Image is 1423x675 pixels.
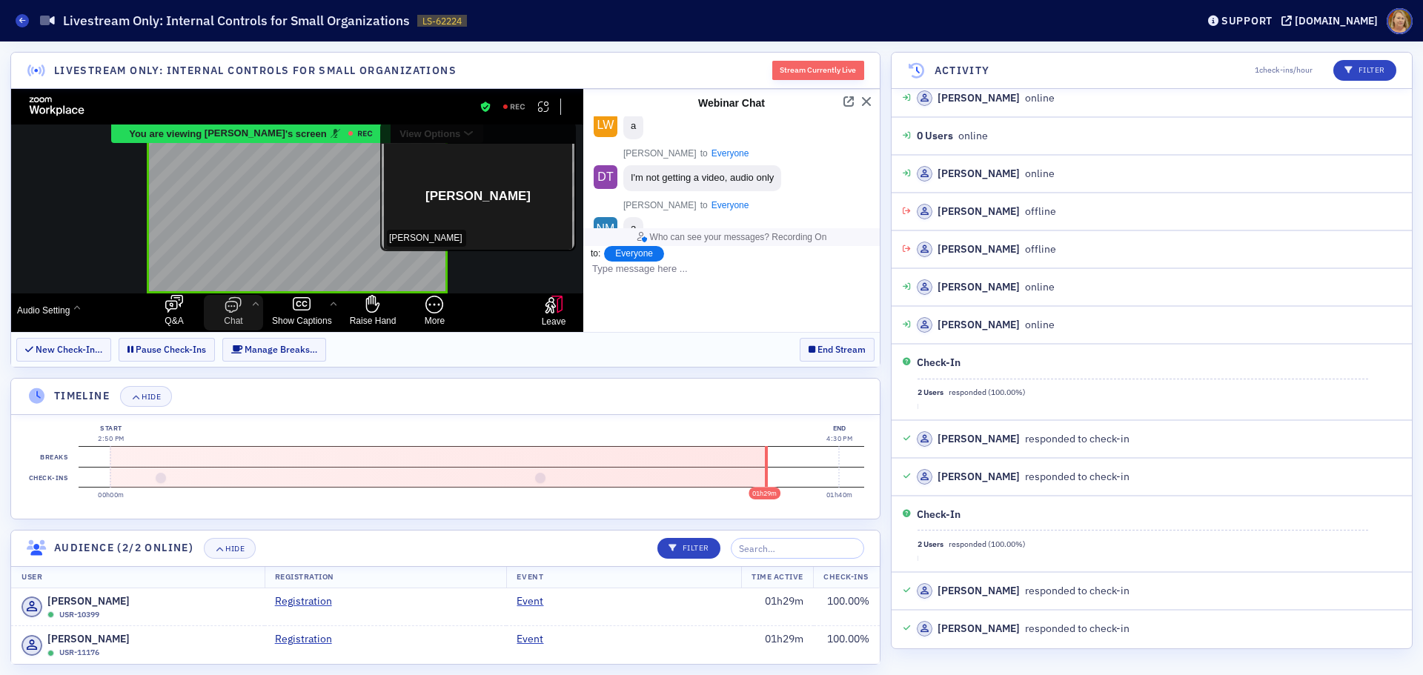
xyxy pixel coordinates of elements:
div: Start [98,423,124,433]
div: online [917,279,1055,295]
div: Hide [142,393,161,401]
div: LW [583,24,606,48]
button: More audio controls [59,210,73,229]
div: [PERSON_NAME] [938,166,1020,182]
div: Letitia Watkins to Everyone, 3:00:32 PM, a [612,22,849,53]
a: Registration [275,593,343,609]
time: 00h00m [98,491,125,499]
span: LS-62224 [422,15,462,27]
time: 01h40m [826,491,853,499]
button: Filter [657,538,720,559]
label: Check-ins [26,468,70,488]
div: You are viewing Marc Hamilton's screen [100,35,379,54]
a: Registration [275,631,343,647]
td: 01h29m [741,626,814,664]
button: Hide [120,386,172,407]
div: online [917,317,1055,333]
div: a [612,24,632,50]
span: Raise Hand [339,226,385,238]
button: Leave [513,207,572,242]
div: DT [583,76,606,100]
div: Support [1221,14,1273,27]
button: Chat Settings [237,206,252,225]
input: Search… [731,538,864,559]
div: Nina Morgan to Everyone, 3:15:29 PM, 2 [612,126,849,156]
div: responded to check-in [917,431,1130,447]
th: Registration [265,566,507,588]
button: Filter [1333,60,1396,81]
div: [PERSON_NAME] [938,583,1020,599]
div: End [826,423,852,433]
div: [PERSON_NAME] [938,204,1020,219]
textarea: chat message [574,174,867,237]
div: [PERSON_NAME] [938,242,1020,257]
span: [PERSON_NAME] [378,143,451,156]
a: Event [517,631,554,647]
div: [PERSON_NAME] [938,431,1020,447]
button: close the chat panel [193,206,252,242]
div: offline [917,204,1056,219]
span: responded ( 100.00 %) [949,539,1026,551]
div: responded to check-in [917,583,1130,599]
button: Hide [204,538,256,559]
h4: Activity [935,63,990,79]
th: User [11,566,265,588]
td: 100.00 % [814,626,880,664]
span: Cloud Recording is in progress [334,36,362,53]
span: Profile [1387,8,1413,34]
div: David Turnipseed to Everyone, 3:02:12 PM, I'm not getting a video, audio only [612,74,849,104]
span: Show Captions [261,226,321,238]
div: Send chat to Everyone please select a receiver [593,157,653,173]
div: NM [583,128,606,152]
button: More options for captions, menu button [315,206,330,225]
div: Check-In [917,507,961,522]
div: [PERSON_NAME] [938,279,1020,295]
div: [PERSON_NAME] [938,90,1020,106]
span: responded ( 100.00 %) [949,387,1026,399]
span: Leave [531,227,555,239]
span: More [414,226,434,238]
button: Manage Breaks… [222,338,326,361]
button: New Check-In… [16,338,111,361]
p: Filter [669,542,709,554]
button: Raise Hand [330,206,394,242]
div: Recording to cloud [485,10,521,26]
button: Pop Out [832,7,843,19]
th: Check-Ins [813,566,879,588]
td: 100.00 % [814,588,880,626]
span: USR-11176 [59,647,99,659]
div: Webinar Chat [578,7,863,21]
span: USR-10399 [59,609,99,621]
button: Pause Check-Ins [119,338,215,361]
div: Check-In [917,355,961,370]
div: Chat Message List [572,27,869,139]
div: 2 [612,128,632,154]
span: to: [580,157,589,173]
span: Audio Setting [6,216,59,227]
button: Question and Answer 0 open questions [133,206,193,242]
time: 01h29m [752,489,777,497]
div: I'm not getting a video, audio only [612,76,770,102]
button: End Stream [800,338,875,361]
div: Hide [225,545,245,553]
h4: Timeline [54,388,110,404]
span: Everyone [700,59,738,71]
button: Close [849,7,861,19]
span: [PERSON_NAME] [47,593,130,609]
span: [PERSON_NAME] [47,631,130,647]
span: Everyone [604,159,642,170]
a: Event [517,593,554,609]
span: Everyone [700,110,738,123]
button: [DOMAIN_NAME] [1281,16,1383,26]
span: [PERSON_NAME] [193,35,274,54]
div: [PERSON_NAME] [938,317,1020,333]
div: responded to check-in [917,621,1130,636]
span: online [958,128,988,144]
button: More meeting control [394,206,453,242]
h4: Audience (2/2 online) [54,540,193,556]
th: Event [506,566,741,588]
time: 2:50 PM [98,434,124,442]
th: Time Active [741,566,814,588]
div: [PERSON_NAME] [938,621,1020,636]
